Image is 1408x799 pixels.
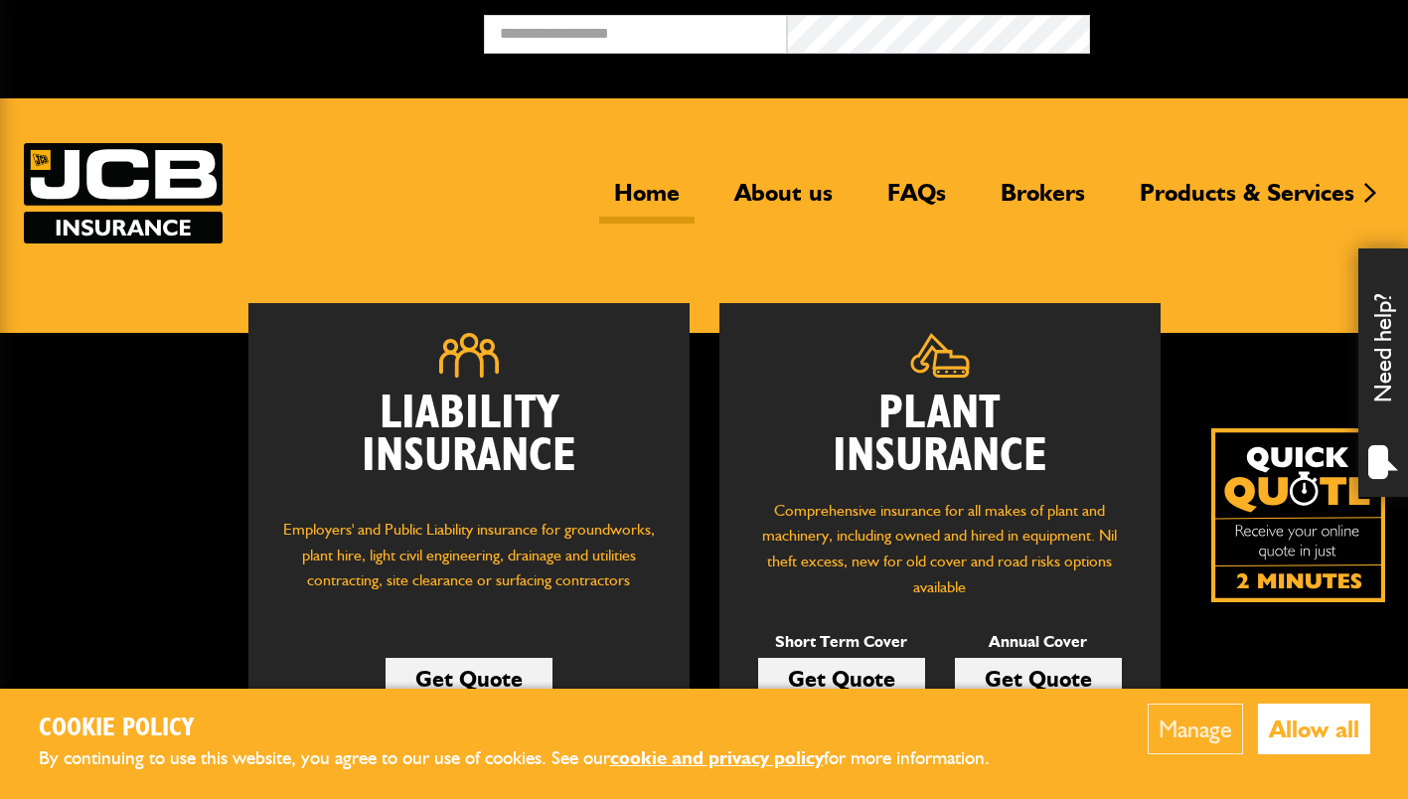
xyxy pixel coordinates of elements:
[1211,428,1385,602] img: Quick Quote
[758,658,925,700] a: Get Quote
[599,178,695,224] a: Home
[872,178,961,224] a: FAQs
[758,629,925,655] p: Short Term Cover
[749,393,1131,478] h2: Plant Insurance
[749,498,1131,599] p: Comprehensive insurance for all makes of plant and machinery, including owned and hired in equipm...
[986,178,1100,224] a: Brokers
[1125,178,1369,224] a: Products & Services
[610,746,824,769] a: cookie and privacy policy
[278,517,660,612] p: Employers' and Public Liability insurance for groundworks, plant hire, light civil engineering, d...
[39,714,1022,744] h2: Cookie Policy
[955,629,1122,655] p: Annual Cover
[1090,15,1393,46] button: Broker Login
[719,178,848,224] a: About us
[1358,248,1408,497] div: Need help?
[955,658,1122,700] a: Get Quote
[24,143,223,243] img: JCB Insurance Services logo
[278,393,660,498] h2: Liability Insurance
[1148,704,1243,754] button: Manage
[386,658,552,700] a: Get Quote
[24,143,223,243] a: JCB Insurance Services
[1258,704,1370,754] button: Allow all
[39,743,1022,774] p: By continuing to use this website, you agree to our use of cookies. See our for more information.
[1211,428,1385,602] a: Get your insurance quote isn just 2-minutes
